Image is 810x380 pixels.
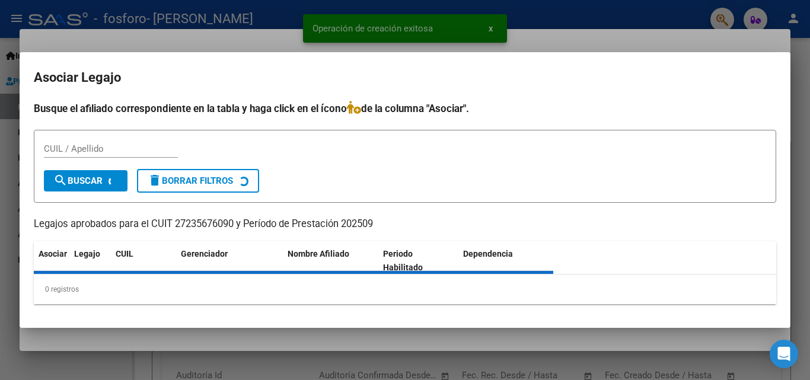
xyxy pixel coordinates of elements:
[34,101,776,116] h4: Busque el afiliado correspondiente en la tabla y haga click en el ícono de la columna "Asociar".
[34,241,69,280] datatable-header-cell: Asociar
[148,173,162,187] mat-icon: delete
[176,241,283,280] datatable-header-cell: Gerenciador
[458,241,554,280] datatable-header-cell: Dependencia
[34,66,776,89] h2: Asociar Legajo
[378,241,458,280] datatable-header-cell: Periodo Habilitado
[137,169,259,193] button: Borrar Filtros
[53,175,103,186] span: Buscar
[148,175,233,186] span: Borrar Filtros
[283,241,378,280] datatable-header-cell: Nombre Afiliado
[463,249,513,258] span: Dependencia
[770,340,798,368] div: Open Intercom Messenger
[53,173,68,187] mat-icon: search
[181,249,228,258] span: Gerenciador
[34,217,776,232] p: Legajos aprobados para el CUIT 27235676090 y Período de Prestación 202509
[74,249,100,258] span: Legajo
[34,274,776,304] div: 0 registros
[69,241,111,280] datatable-header-cell: Legajo
[111,241,176,280] datatable-header-cell: CUIL
[383,249,423,272] span: Periodo Habilitado
[39,249,67,258] span: Asociar
[44,170,127,191] button: Buscar
[116,249,133,258] span: CUIL
[288,249,349,258] span: Nombre Afiliado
